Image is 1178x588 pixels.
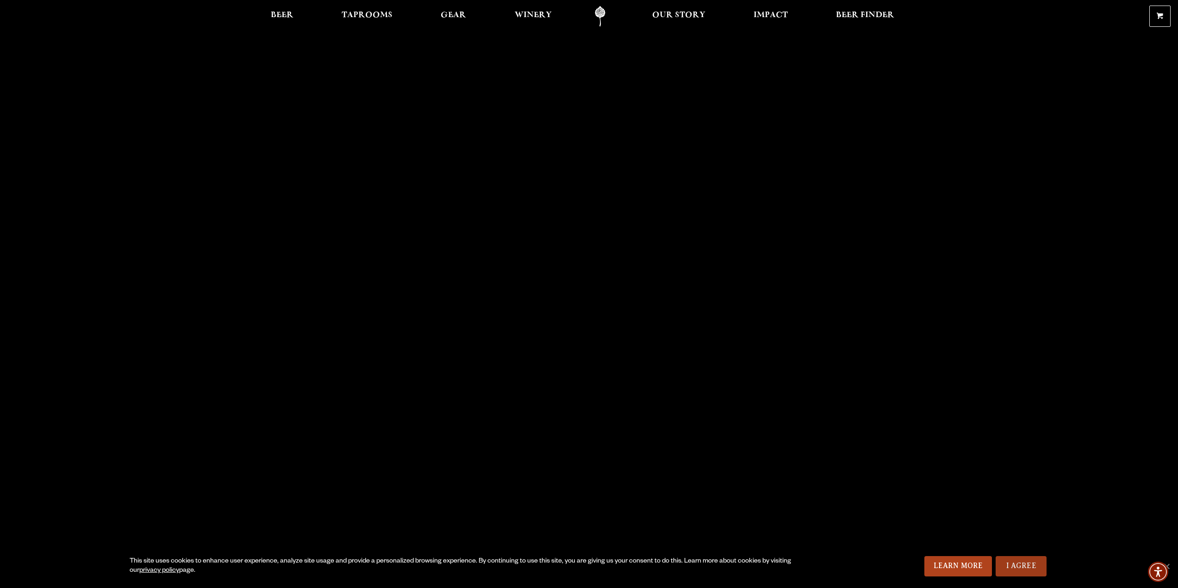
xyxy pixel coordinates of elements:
a: Winery [509,6,558,27]
span: Beer Finder [836,12,894,19]
div: This site uses cookies to enhance user experience, analyze site usage and provide a personalized ... [130,557,809,576]
span: Beer [271,12,293,19]
a: Beer Finder [830,6,900,27]
a: I Agree [996,556,1047,576]
span: Impact [754,12,788,19]
div: Accessibility Menu [1148,562,1168,582]
span: Taprooms [342,12,393,19]
a: Odell Home [583,6,617,27]
a: Taprooms [336,6,399,27]
span: Our Story [652,12,705,19]
span: Winery [515,12,552,19]
a: privacy policy [139,567,179,575]
a: Impact [748,6,794,27]
span: Gear [441,12,466,19]
a: Beer [265,6,299,27]
a: Learn More [924,556,992,576]
a: Gear [435,6,472,27]
a: Our Story [646,6,711,27]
